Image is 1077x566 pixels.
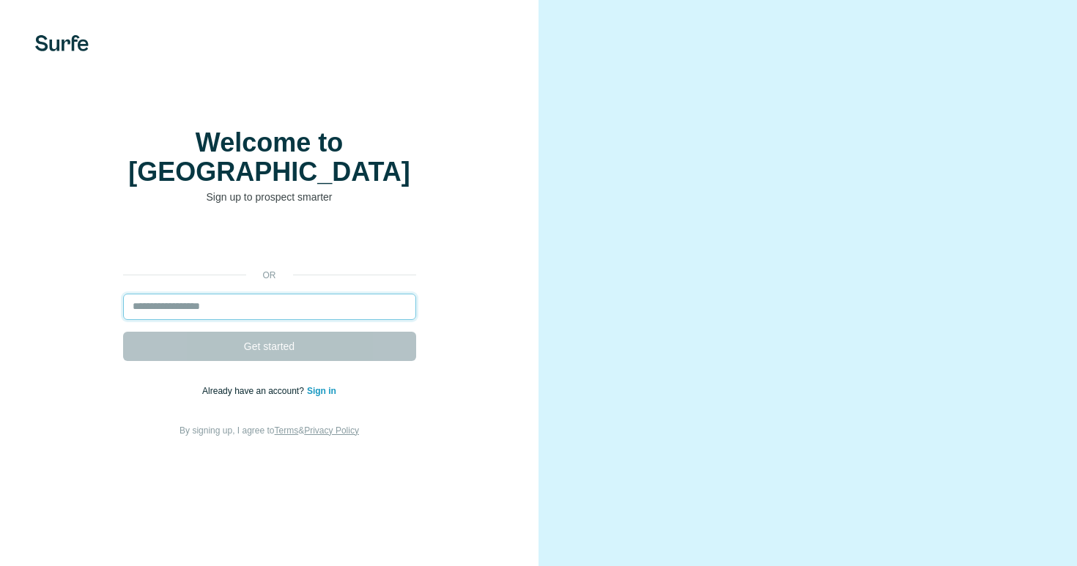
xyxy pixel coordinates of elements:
p: or [246,269,293,282]
div: Sign in with Google. Opens in new tab [123,226,416,258]
iframe: Sign in with Google Dialogue [776,15,1062,215]
h1: Welcome to [GEOGRAPHIC_DATA] [123,128,416,187]
iframe: Sign in with Google Button [116,226,423,258]
img: Surfe's logo [35,35,89,51]
span: By signing up, I agree to & [179,425,359,436]
a: Terms [275,425,299,436]
a: Sign in [307,386,336,396]
a: Privacy Policy [304,425,359,436]
span: Already have an account? [202,386,307,396]
p: Sign up to prospect smarter [123,190,416,204]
